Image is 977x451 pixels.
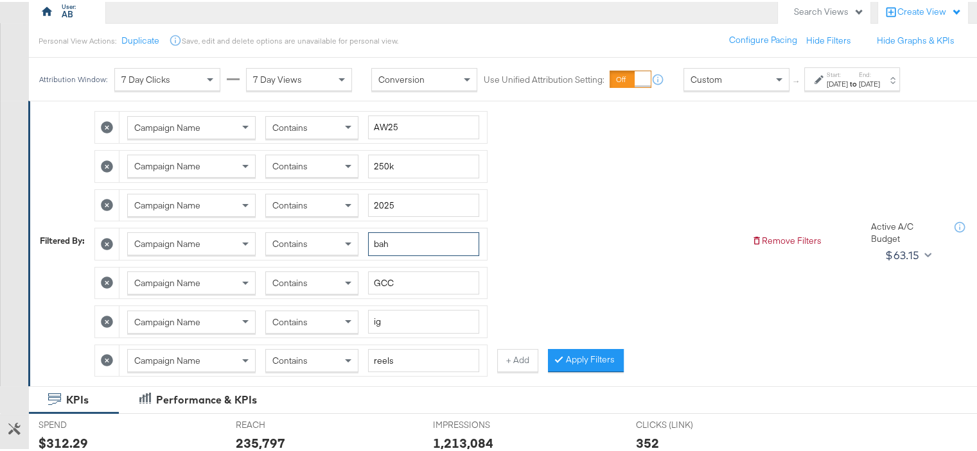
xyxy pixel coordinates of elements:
label: End: [859,69,880,77]
span: Contains [272,236,308,248]
span: Campaign Name [134,198,200,209]
span: SPEND [39,417,135,429]
span: Contains [272,314,308,326]
input: Enter a search term [368,230,479,254]
div: Active A/C Budget [871,219,942,243]
div: 1,213,084 [433,432,493,450]
button: Duplicate [121,33,159,45]
div: Save, edit and delete options are unavailable for personal view. [182,34,398,44]
span: Campaign Name [134,120,200,132]
input: Enter a search term [368,308,479,332]
span: Contains [272,353,308,364]
span: 7 Day Clicks [121,72,170,83]
button: Hide Graphs & KPIs [877,33,955,45]
div: $63.15 [885,244,919,263]
label: Use Unified Attribution Setting: [484,72,604,84]
span: Campaign Name [134,314,200,326]
button: $63.15 [880,243,934,263]
span: Contains [272,120,308,132]
span: Contains [272,275,308,287]
div: Attribution Window: [39,73,108,82]
input: Enter a search term [368,347,479,371]
div: 235,797 [236,432,285,450]
input: Enter a search term [368,114,479,137]
div: 352 [635,432,658,450]
div: Personal View Actions: [39,34,116,44]
span: CLICKS (LINK) [635,417,732,429]
span: Conversion [378,72,425,83]
div: Performance & KPIs [156,391,257,405]
span: Campaign Name [134,236,200,248]
label: Start: [827,69,848,77]
button: Apply Filters [548,347,624,370]
span: Campaign Name [134,353,200,364]
button: Remove Filters [752,233,822,245]
button: Hide Filters [806,33,851,45]
input: Enter a search term [368,269,479,293]
span: Campaign Name [134,158,200,170]
div: Create View [897,4,962,17]
button: + Add [497,347,538,370]
span: REACH [236,417,332,429]
span: IMPRESSIONS [433,417,529,429]
div: Search Views [794,4,864,16]
div: Filtered By: [40,233,85,245]
span: Contains [272,198,308,209]
span: Contains [272,158,308,170]
span: 7 Day Views [253,72,302,83]
strong: to [848,77,859,87]
div: [DATE] [827,77,848,87]
span: Campaign Name [134,275,200,287]
div: KPIs [66,391,89,405]
div: AB [62,6,73,19]
div: [DATE] [859,77,880,87]
span: ↑ [791,78,803,82]
input: Enter a search term [368,192,479,216]
input: Enter a search term [368,153,479,176]
button: Configure Pacing [720,27,806,50]
div: $312.29 [39,432,88,450]
span: Custom [691,72,722,83]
